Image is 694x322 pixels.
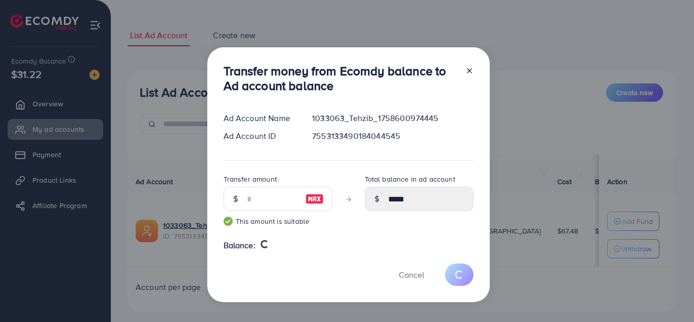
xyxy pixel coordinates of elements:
span: Cancel [399,269,424,280]
iframe: Chat [651,276,686,314]
label: Total balance in ad account [365,174,455,184]
button: Cancel [386,264,437,285]
div: Ad Account Name [215,112,304,124]
div: Ad Account ID [215,130,304,142]
img: guide [224,217,233,226]
h3: Transfer money from Ecomdy balance to Ad account balance [224,64,457,93]
span: Balance: [224,240,256,251]
img: image [305,193,324,205]
div: 7553133490184044545 [304,130,481,142]
small: This amount is suitable [224,216,332,226]
label: Transfer amount [224,174,277,184]
div: 1033063_Tehzib_1758600974445 [304,112,481,124]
